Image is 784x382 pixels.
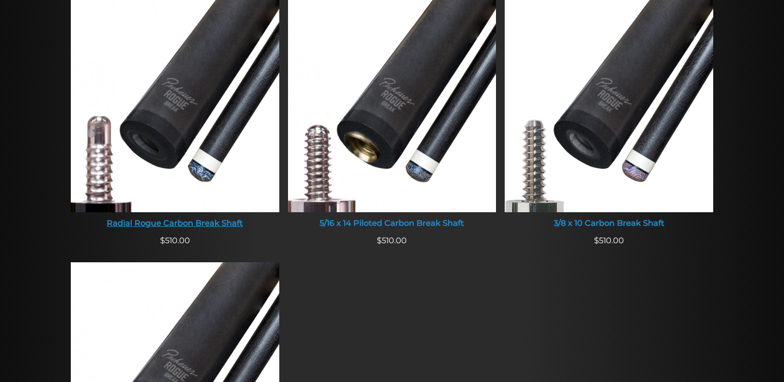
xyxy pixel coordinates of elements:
[594,236,624,245] span: 510.00
[377,236,382,245] span: $
[505,219,713,229] div: 3/8 x 10 Carbon Break Shaft
[377,236,407,245] span: 510.00
[160,236,165,245] span: $
[160,236,190,245] span: 510.00
[71,219,279,229] div: Radial Rogue Carbon Break Shaft
[288,219,497,229] div: 5/16 x 14 Piloted Carbon Break Shaft
[594,236,599,245] span: $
